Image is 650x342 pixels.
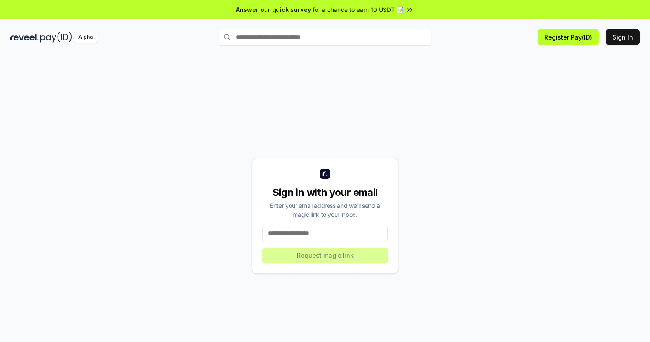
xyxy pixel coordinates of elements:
img: logo_small [320,169,330,179]
button: Register Pay(ID) [538,29,599,45]
div: Enter your email address and we’ll send a magic link to your inbox. [262,201,388,219]
img: pay_id [40,32,72,43]
img: reveel_dark [10,32,39,43]
span: Answer our quick survey [236,5,311,14]
div: Sign in with your email [262,186,388,199]
button: Sign In [606,29,640,45]
span: for a chance to earn 10 USDT 📝 [313,5,404,14]
div: Alpha [74,32,98,43]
